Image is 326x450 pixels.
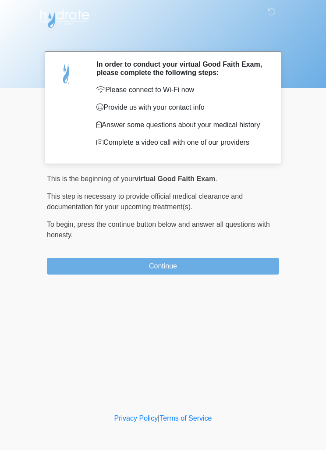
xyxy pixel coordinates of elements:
h1: ‎ ‎ ‎ [40,32,286,48]
img: Agent Avatar [53,60,80,86]
span: This step is necessary to provide official medical clearance and documentation for your upcoming ... [47,193,243,211]
span: press the continue button below and answer all questions with honesty. [47,221,270,239]
span: . [215,175,217,182]
span: This is the beginning of your [47,175,135,182]
p: Complete a video call with one of our providers [96,137,266,148]
h2: In order to conduct your virtual Good Faith Exam, please complete the following steps: [96,60,266,77]
p: Answer some questions about your medical history [96,120,266,130]
p: Please connect to Wi-Fi now [96,85,266,95]
p: Provide us with your contact info [96,102,266,113]
img: Hydrate IV Bar - Scottsdale Logo [38,7,91,29]
span: To begin, [47,221,77,228]
strong: virtual Good Faith Exam [135,175,215,182]
a: Privacy Policy [114,414,158,422]
a: | [158,414,159,422]
a: Terms of Service [159,414,212,422]
button: Continue [47,258,279,275]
